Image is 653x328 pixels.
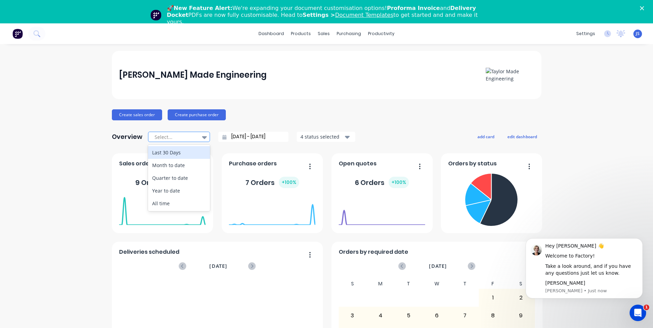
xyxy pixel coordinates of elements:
span: [DATE] [209,262,227,270]
a: dashboard [255,29,287,39]
div: products [287,29,314,39]
div: T [394,279,423,289]
div: 9 [507,307,535,324]
div: 7 [451,307,478,324]
div: purchasing [333,29,365,39]
div: sales [314,29,333,39]
div: productivity [365,29,398,39]
button: Create sales order [112,109,162,120]
button: 4 status selected [297,132,355,142]
div: Overview [112,130,143,144]
iframe: Intercom live chat [630,305,646,321]
div: S [507,279,535,289]
div: S [338,279,367,289]
b: Settings > [303,12,393,18]
span: 1 [644,305,649,310]
span: Sales orders [119,160,155,168]
div: Year to date [148,184,210,197]
iframe: Intercom notifications message [515,228,653,309]
span: Purchase orders [229,160,277,168]
b: New Feature Alert: [174,5,233,11]
div: Month to date [148,159,210,172]
div: M [367,279,395,289]
div: 7 Orders [245,177,299,188]
a: Document Templates [335,12,393,18]
img: Factory [12,29,23,39]
div: 6 Orders [355,177,409,188]
div: settings [573,29,599,39]
div: W [423,279,451,289]
div: 6 [423,307,451,324]
div: 2 [507,289,535,306]
div: Last 30 Days [148,146,210,159]
div: 🚀 We're expanding your document customisation options! and PDFs are now fully customisable. Head ... [167,5,492,25]
div: Close [640,6,647,10]
div: + 100 % [279,177,299,188]
div: All time [148,197,210,210]
span: Orders by required date [339,248,408,256]
div: 3 [339,307,366,324]
div: [PERSON_NAME] Made Engineering [119,68,267,82]
b: Delivery Docket [167,5,476,18]
button: Create purchase order [168,109,226,120]
div: 4 [367,307,394,324]
img: Profile image for Team [150,10,161,21]
button: edit dashboard [503,132,541,141]
span: [DATE] [429,262,447,270]
div: 1 [479,289,507,306]
span: Open quotes [339,160,377,168]
div: 9 Orders [135,177,190,188]
img: Taylor Made Engineering [486,68,534,82]
span: Orders by status [448,160,497,168]
div: 8 [479,307,507,324]
div: T [451,279,479,289]
button: add card [473,132,499,141]
div: Quarter to date [148,172,210,184]
div: F [479,279,507,289]
span: JS [636,31,640,37]
div: + 100 % [389,177,409,188]
div: 5 [395,307,422,324]
div: 4 status selected [301,133,344,140]
b: Proforma Invoice [387,5,440,11]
